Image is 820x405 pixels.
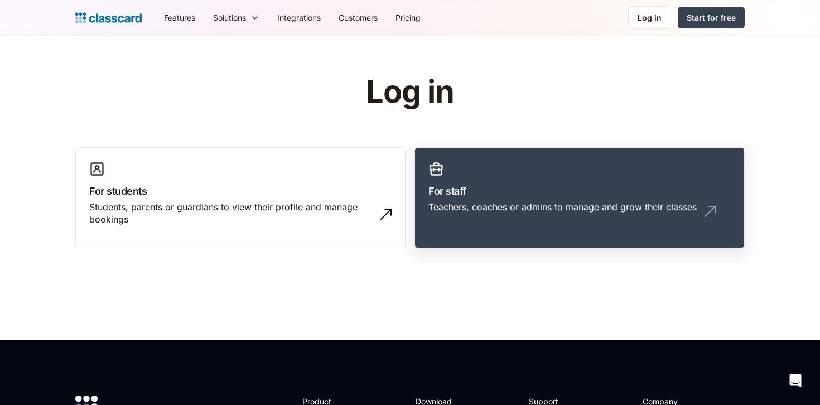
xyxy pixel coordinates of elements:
div: Open Intercom Messenger [782,367,809,394]
div: Teachers, coaches or admins to manage and grow their classes [428,201,697,213]
a: Customers [330,5,387,30]
a: Pricing [387,5,430,30]
a: Integrations [268,5,330,30]
a: Features [155,5,204,30]
div: Solutions [204,5,268,30]
a: For staffTeachers, coaches or admins to manage and grow their classes [414,147,745,249]
div: Start for free [687,12,736,23]
h3: For staff [428,184,731,199]
div: Log in [638,12,662,23]
a: home [75,10,142,26]
h1: Log in [233,75,587,109]
a: For studentsStudents, parents or guardians to view their profile and manage bookings [75,147,406,249]
a: Start for free [678,7,745,28]
a: Log in [628,6,671,29]
h3: For students [89,184,392,199]
div: Solutions [213,12,246,23]
div: Students, parents or guardians to view their profile and manage bookings [89,201,369,226]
